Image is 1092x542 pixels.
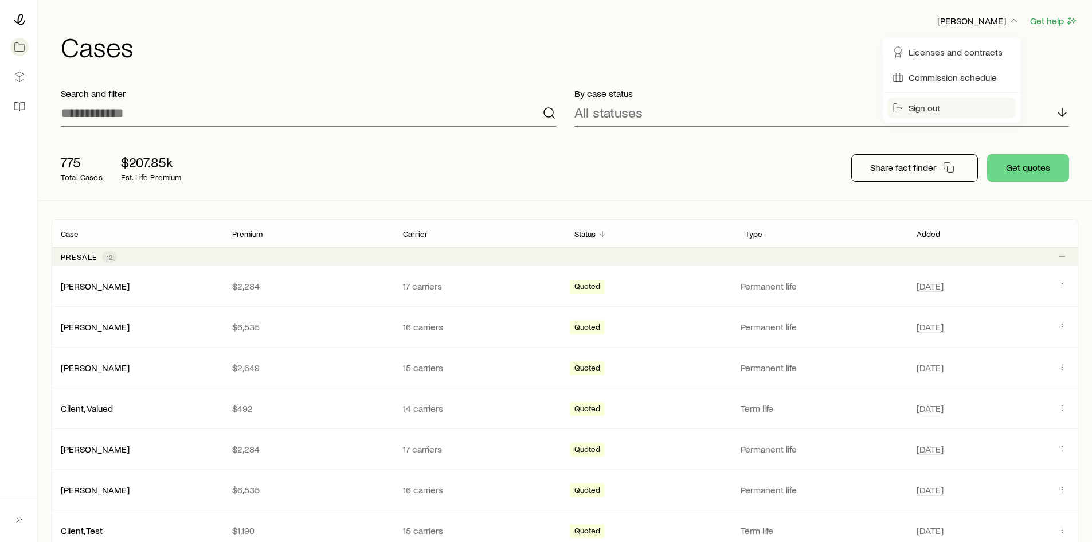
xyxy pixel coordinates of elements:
[61,280,130,291] a: [PERSON_NAME]
[403,321,556,333] p: 16 carriers
[741,403,903,414] p: Term life
[917,280,944,292] span: [DATE]
[121,173,182,182] p: Est. Life Premium
[232,403,385,414] p: $492
[61,443,130,455] div: [PERSON_NAME]
[61,403,113,415] div: Client, Valued
[917,443,944,455] span: [DATE]
[917,484,944,496] span: [DATE]
[909,72,997,83] span: Commission schedule
[917,362,944,373] span: [DATE]
[403,403,556,414] p: 14 carriers
[888,67,1016,88] a: Commission schedule
[741,321,903,333] p: Permanent life
[403,443,556,455] p: 17 carriers
[61,252,97,262] p: Presale
[909,102,940,114] span: Sign out
[574,444,601,457] span: Quoted
[917,321,944,333] span: [DATE]
[232,443,385,455] p: $2,284
[937,15,1020,26] p: [PERSON_NAME]
[232,321,385,333] p: $6,535
[574,363,601,375] span: Quoted
[741,443,903,455] p: Permanent life
[61,443,130,454] a: [PERSON_NAME]
[61,229,79,239] p: Case
[403,229,428,239] p: Carrier
[574,104,643,120] p: All statuses
[61,154,103,170] p: 775
[403,484,556,496] p: 16 carriers
[741,280,903,292] p: Permanent life
[574,526,601,538] span: Quoted
[574,229,596,239] p: Status
[232,280,385,292] p: $2,284
[917,403,944,414] span: [DATE]
[232,229,263,239] p: Premium
[741,484,903,496] p: Permanent life
[574,485,601,497] span: Quoted
[1030,14,1078,28] button: Get help
[745,229,763,239] p: Type
[403,362,556,373] p: 15 carriers
[61,88,556,99] p: Search and filter
[61,362,130,373] a: [PERSON_NAME]
[403,525,556,536] p: 15 carriers
[403,280,556,292] p: 17 carriers
[574,322,601,334] span: Quoted
[851,154,978,182] button: Share fact finder
[61,321,130,332] a: [PERSON_NAME]
[987,154,1069,182] button: Get quotes
[61,173,103,182] p: Total Cases
[741,362,903,373] p: Permanent life
[232,525,385,536] p: $1,190
[61,280,130,293] div: [PERSON_NAME]
[61,362,130,374] div: [PERSON_NAME]
[574,282,601,294] span: Quoted
[917,525,944,536] span: [DATE]
[909,46,1003,58] span: Licenses and contracts
[917,229,941,239] p: Added
[232,484,385,496] p: $6,535
[741,525,903,536] p: Term life
[888,42,1016,63] a: Licenses and contracts
[888,98,1016,118] button: Sign out
[574,404,601,416] span: Quoted
[232,362,385,373] p: $2,649
[870,162,936,173] p: Share fact finder
[61,484,130,496] div: [PERSON_NAME]
[121,154,182,170] p: $207.85k
[107,252,112,262] span: 12
[61,484,130,495] a: [PERSON_NAME]
[937,14,1020,28] button: [PERSON_NAME]
[574,88,1070,99] p: By case status
[61,33,1078,60] h1: Cases
[61,403,113,414] a: Client, Valued
[61,321,130,333] div: [PERSON_NAME]
[61,525,103,537] div: Client, Test
[61,525,103,536] a: Client, Test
